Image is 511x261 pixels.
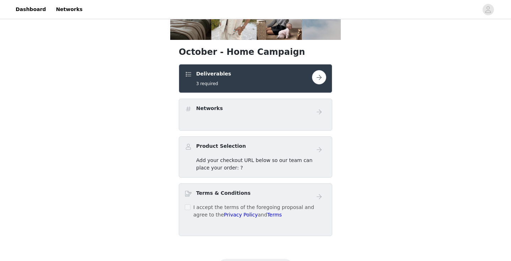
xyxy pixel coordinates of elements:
[196,70,231,78] h4: Deliverables
[224,212,258,218] a: Privacy Policy
[179,136,332,178] div: Product Selection
[179,99,332,131] div: Networks
[52,1,87,17] a: Networks
[179,46,332,58] h1: October - Home Campaign
[193,204,326,219] p: I accept the terms of the foregoing proposal and agree to the and
[179,64,332,93] div: Deliverables
[196,142,246,150] h4: Product Selection
[196,80,231,87] h5: 3 required
[196,105,223,112] h4: Networks
[267,212,282,218] a: Terms
[485,4,491,15] div: avatar
[11,1,50,17] a: Dashboard
[196,157,312,171] span: Add your checkout URL below so our team can place your order: ?
[179,183,332,236] div: Terms & Conditions
[196,189,251,197] h4: Terms & Conditions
